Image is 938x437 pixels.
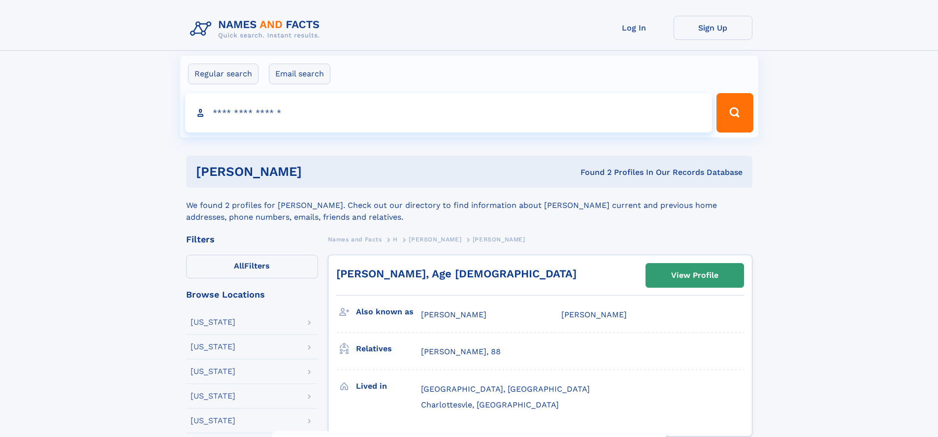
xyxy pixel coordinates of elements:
[234,261,244,270] span: All
[716,93,753,133] button: Search Button
[186,290,318,299] div: Browse Locations
[191,343,235,351] div: [US_STATE]
[356,303,421,320] h3: Also known as
[191,318,235,326] div: [US_STATE]
[441,167,743,178] div: Found 2 Profiles In Our Records Database
[336,268,577,280] a: [PERSON_NAME], Age [DEMOGRAPHIC_DATA]
[674,16,752,40] a: Sign Up
[393,236,398,243] span: H
[356,378,421,395] h3: Lived in
[561,310,627,319] span: [PERSON_NAME]
[421,384,590,394] span: [GEOGRAPHIC_DATA], [GEOGRAPHIC_DATA]
[186,188,752,223] div: We found 2 profiles for [PERSON_NAME]. Check out our directory to find information about [PERSON_...
[328,233,382,245] a: Names and Facts
[421,346,501,357] a: [PERSON_NAME], 88
[356,340,421,357] h3: Relatives
[595,16,674,40] a: Log In
[646,264,744,287] a: View Profile
[188,64,259,84] label: Regular search
[421,400,559,409] span: Charlottesvle, [GEOGRAPHIC_DATA]
[409,236,461,243] span: [PERSON_NAME]
[186,235,318,244] div: Filters
[473,236,525,243] span: [PERSON_NAME]
[186,255,318,278] label: Filters
[421,310,486,319] span: [PERSON_NAME]
[671,264,718,287] div: View Profile
[191,417,235,425] div: [US_STATE]
[196,166,441,178] h1: [PERSON_NAME]
[269,64,330,84] label: Email search
[185,93,712,133] input: search input
[191,392,235,400] div: [US_STATE]
[186,16,328,42] img: Logo Names and Facts
[191,368,235,375] div: [US_STATE]
[409,233,461,245] a: [PERSON_NAME]
[393,233,398,245] a: H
